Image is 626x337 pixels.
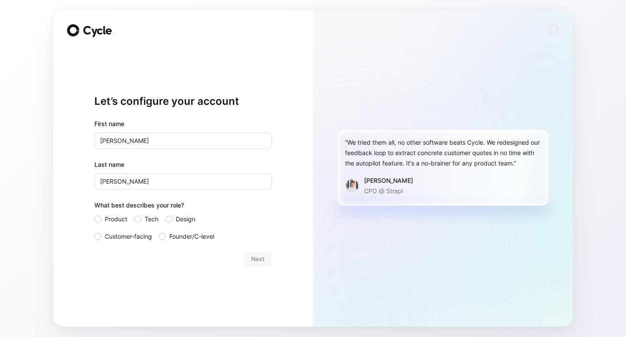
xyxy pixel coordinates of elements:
span: Design [176,214,195,224]
div: [PERSON_NAME] [364,175,413,186]
input: John [94,133,272,149]
span: Customer-facing [105,231,152,242]
p: CPO @ Strapi [364,186,413,196]
h1: Let’s configure your account [94,94,272,108]
div: What best describes your role? [94,200,272,214]
input: Doe [94,173,272,190]
label: Last name [94,159,272,170]
span: Founder/C-level [169,231,214,242]
span: Product [105,214,127,224]
span: Tech [145,214,158,224]
div: “We tried them all, no other software beats Cycle. We redesigned our feedback loop to extract con... [345,137,541,168]
div: First name [94,119,272,129]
